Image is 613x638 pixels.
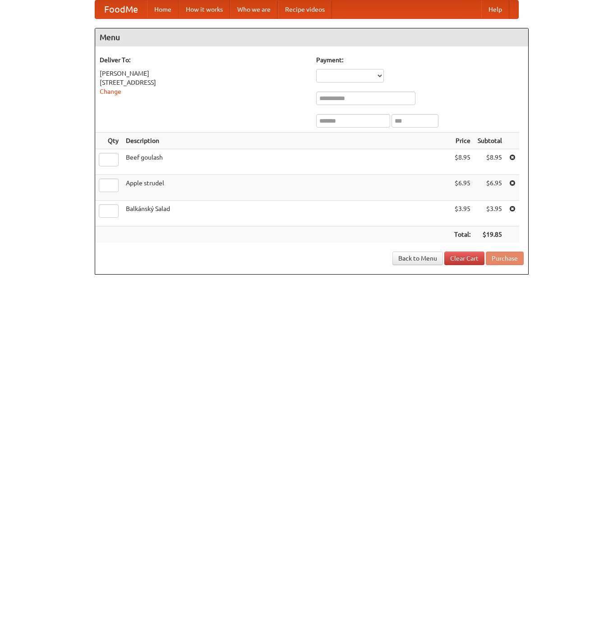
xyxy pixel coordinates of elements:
[100,69,307,78] div: [PERSON_NAME]
[451,149,474,175] td: $8.95
[122,175,451,201] td: Apple strudel
[474,133,506,149] th: Subtotal
[444,252,484,265] a: Clear Cart
[100,88,121,95] a: Change
[451,133,474,149] th: Price
[179,0,230,18] a: How it works
[481,0,509,18] a: Help
[122,149,451,175] td: Beef goulash
[474,149,506,175] td: $8.95
[278,0,332,18] a: Recipe videos
[486,252,524,265] button: Purchase
[474,226,506,243] th: $19.85
[316,55,524,64] h5: Payment:
[147,0,179,18] a: Home
[474,201,506,226] td: $3.95
[451,201,474,226] td: $3.95
[100,78,307,87] div: [STREET_ADDRESS]
[474,175,506,201] td: $6.95
[122,133,451,149] th: Description
[100,55,307,64] h5: Deliver To:
[122,201,451,226] td: Balkánský Salad
[95,133,122,149] th: Qty
[451,226,474,243] th: Total:
[392,252,443,265] a: Back to Menu
[230,0,278,18] a: Who we are
[95,28,528,46] h4: Menu
[95,0,147,18] a: FoodMe
[451,175,474,201] td: $6.95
